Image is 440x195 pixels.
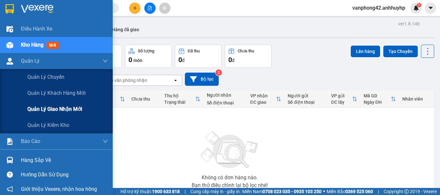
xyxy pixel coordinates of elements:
[238,49,254,53] div: Chưa thu
[6,157,13,164] img: warehouse-icon
[144,3,156,14] button: file-add
[232,58,234,63] span: đ
[133,6,137,10] span: plus
[207,100,244,105] div: Số điện thoại
[21,170,108,180] div: Hướng dẫn sử dụng
[263,189,321,194] strong: 0708 023 035 - 0935 103 250
[402,96,431,102] div: Nhân viên
[148,6,152,10] span: file-add
[27,89,86,97] span: Quản lý khách hàng mới
[21,137,40,145] span: Báo cáo
[225,45,272,68] button: Chưa thu0đ
[327,188,373,195] span: Miền Bắc
[6,58,13,65] img: warehouse-icon
[331,100,352,105] div: ĐC lấy
[378,188,379,195] span: |
[21,185,97,193] span: Giới thiệu Vexere, nhận hoa hồng
[383,46,418,57] button: Tạo Chuyến
[173,78,178,83] svg: open
[364,100,391,105] div: Ngày ĐH
[404,189,409,194] span: copyright
[185,73,219,86] button: Bộ lọc
[242,188,321,195] span: Miền Nam
[129,56,132,64] span: 0
[192,183,268,188] div: Bạn thử điều chỉnh lại bộ lọc nhé!
[21,57,40,65] span: Quản Lý
[351,46,380,57] button: Lên hàng
[398,20,420,27] div: ver 1.8.146
[103,58,108,64] span: down
[125,45,172,68] button: Số lượng0món
[215,69,222,76] sup: 2
[428,5,434,11] span: caret-down
[413,5,419,11] img: icon-new-feature
[120,188,180,195] span: Hỗ trợ kỹ thuật:
[417,3,421,7] sup: 1
[323,190,325,193] span: ⚪️
[21,42,43,48] span: Kho hàng
[345,189,373,194] strong: 0369 525 060
[138,49,154,53] div: Số lượng
[21,155,108,165] div: Hàng sắp về
[182,58,185,63] span: đ
[133,58,142,63] span: món
[103,139,108,144] span: down
[364,93,391,98] div: Mã GD
[360,91,399,108] th: Toggle SortBy
[7,172,13,178] span: question-circle
[161,91,204,108] th: Toggle SortBy
[175,45,222,68] button: Đã thu0đ
[27,121,69,129] span: Quản lý kiểm kho
[328,91,360,108] th: Toggle SortBy
[152,189,180,194] strong: 1900 633 818
[425,3,436,14] button: caret-down
[288,93,325,98] div: Người gửi
[247,91,285,108] th: Toggle SortBy
[27,105,82,113] span: Quản lý giao nhận mới
[185,188,186,195] span: |
[131,96,158,102] div: Chưa thu
[207,93,244,98] div: Người nhận
[188,49,200,53] div: Đã thu
[228,56,232,64] span: 0
[164,93,195,98] div: Thu hộ
[129,3,140,14] button: plus
[6,138,13,145] img: solution-icon
[159,3,170,14] button: aim
[250,100,276,105] div: ĐC giao
[347,4,410,12] span: vanphong42.anhhuyhp
[107,22,144,37] button: Hàng đã giao
[250,93,276,98] div: VP nhận
[331,93,352,98] div: VP gửi
[5,4,14,14] img: logo-vxr
[197,128,262,173] img: svg+xml;base64,PHN2ZyBjbGFzcz0ibGlzdC1wbHVnX19zdmciIHhtbG5zPSJodHRwOi8vd3d3LnczLm9yZy8yMDAwL3N2Zy...
[418,3,420,7] span: 1
[162,6,167,10] span: aim
[190,188,241,195] span: Cung cấp máy in - giấy in:
[202,175,258,180] div: Không có đơn hàng nào.
[7,186,13,192] span: notification
[103,77,147,84] div: Chọn văn phòng nhận
[6,26,13,32] img: warehouse-icon
[21,25,52,33] span: Điều hành xe
[47,42,59,49] span: mới
[288,100,325,105] div: Số điện thoại
[27,73,64,81] span: Quản lý chuyến
[164,100,195,105] div: Trạng thái
[178,56,182,64] span: 0
[6,42,13,49] img: warehouse-icon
